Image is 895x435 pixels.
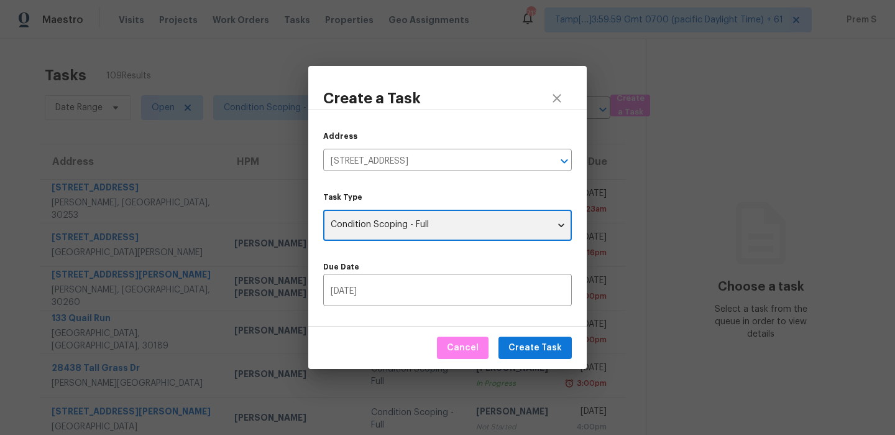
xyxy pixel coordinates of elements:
[542,83,572,113] button: close
[323,263,572,271] label: Due Date
[556,152,573,170] button: Open
[323,194,572,201] label: Task Type
[323,210,572,241] div: Condition Scoping - Full
[437,337,489,360] button: Cancel
[498,337,572,360] button: Create Task
[323,133,357,140] label: Address
[508,340,562,356] span: Create Task
[323,90,421,107] h3: Create a Task
[323,152,537,171] input: Search by address
[447,340,479,356] span: Cancel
